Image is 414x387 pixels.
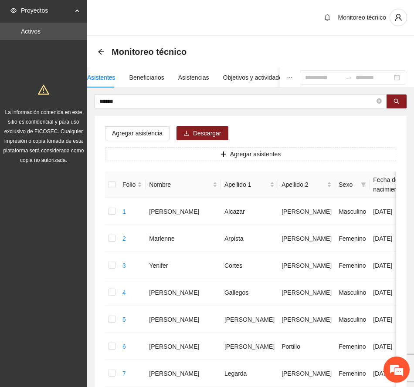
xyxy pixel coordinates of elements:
td: Marlenne [146,225,221,252]
div: Beneficiarios [129,73,164,82]
td: [PERSON_NAME] [146,198,221,225]
span: Nombre [149,180,211,189]
td: [PERSON_NAME] [146,360,221,387]
span: download [183,130,190,137]
td: [DATE] [370,360,406,387]
span: Folio [122,180,136,189]
th: Nombre [146,172,221,198]
th: Fecha de nacimiento [370,172,406,198]
span: ellipsis [287,74,293,81]
td: Femenino [335,225,370,252]
a: 3 [122,262,126,269]
span: filter [361,182,366,187]
td: Portillo [278,333,335,360]
a: 5 [122,316,126,323]
span: warning [38,84,49,95]
td: Yenifer [146,252,221,279]
span: Agregar asistentes [230,149,281,159]
td: Femenino [335,360,370,387]
td: [PERSON_NAME] [146,306,221,333]
td: [PERSON_NAME] [278,225,335,252]
td: Cortes [221,252,278,279]
td: [DATE] [370,306,406,333]
a: 4 [122,289,126,296]
div: Back [98,48,105,56]
td: [PERSON_NAME] [146,279,221,306]
div: Objetivos y actividades [223,73,285,82]
div: Asistentes [87,73,115,82]
td: Gallegos [221,279,278,306]
td: [DATE] [370,279,406,306]
button: user [390,9,407,26]
td: [DATE] [370,252,406,279]
span: plus [221,151,227,158]
button: downloadDescargar [176,126,228,140]
span: eye [10,7,17,13]
span: to [345,74,352,81]
td: Femenino [335,252,370,279]
span: La información contenida en este sitio es confidencial y para uso exclusivo de FICOSEC. Cualquier... [3,109,84,163]
td: [PERSON_NAME] [221,333,278,360]
span: arrow-left [98,48,105,55]
th: Apellido 2 [278,172,335,198]
th: Apellido 1 [221,172,278,198]
td: Arpista [221,225,278,252]
td: [PERSON_NAME] [278,360,335,387]
td: [PERSON_NAME] [278,198,335,225]
span: filter [359,178,368,191]
span: user [390,13,407,21]
button: Agregar asistencia [105,126,170,140]
div: Asistencias [178,73,209,82]
span: Sexo [339,180,357,189]
td: [PERSON_NAME] [278,252,335,279]
span: swap-right [345,74,352,81]
td: Masculino [335,198,370,225]
span: Agregar asistencia [112,128,163,138]
th: Folio [119,172,146,198]
td: [PERSON_NAME] [146,333,221,360]
span: Monitoreo técnico [338,14,386,21]
a: 7 [122,370,126,377]
span: search [394,98,400,105]
td: Legarda [221,360,278,387]
span: Descargar [193,128,221,138]
td: [DATE] [370,225,406,252]
button: plusAgregar asistentes [105,147,396,161]
td: [PERSON_NAME] [278,279,335,306]
td: [PERSON_NAME] [278,306,335,333]
td: [DATE] [370,198,406,225]
a: Activos [21,28,41,35]
td: Alcazar [221,198,278,225]
a: 1 [122,208,126,215]
span: bell [321,14,334,21]
td: [DATE] [370,333,406,360]
span: Apellido 1 [224,180,268,189]
span: close-circle [377,98,382,104]
span: Apellido 2 [282,180,325,189]
td: [PERSON_NAME] [221,306,278,333]
button: bell [320,10,334,24]
td: Femenino [335,333,370,360]
span: Monitoreo técnico [112,45,187,59]
button: ellipsis [280,67,300,87]
a: 2 [122,235,126,242]
button: search [387,94,407,108]
td: Masculino [335,279,370,306]
span: Proyectos [21,2,72,19]
td: Masculino [335,306,370,333]
a: 6 [122,343,126,350]
span: close-circle [377,98,382,106]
